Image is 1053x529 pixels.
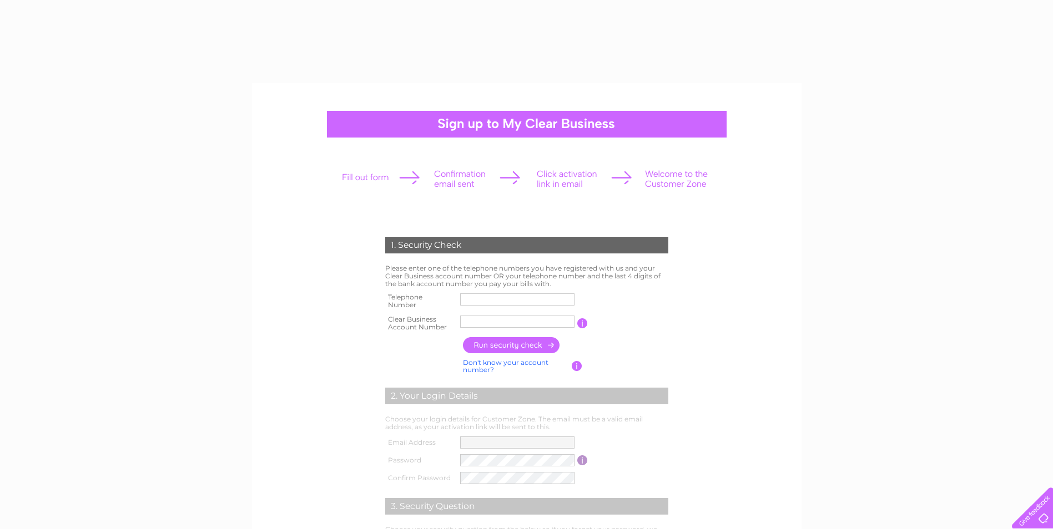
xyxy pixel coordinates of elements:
[382,469,458,487] th: Confirm Password
[577,318,588,328] input: Information
[572,361,582,371] input: Information
[385,237,668,253] div: 1. Security Check
[463,358,548,374] a: Don't know your account number?
[385,498,668,515] div: 3. Security Question
[385,388,668,404] div: 2. Your Login Details
[382,262,671,290] td: Please enter one of the telephone numbers you have registered with us and your Clear Business acc...
[577,455,588,465] input: Information
[382,451,458,469] th: Password
[382,413,671,434] td: Choose your login details for Customer Zone. The email must be a valid email address, as your act...
[382,290,458,312] th: Telephone Number
[382,312,458,334] th: Clear Business Account Number
[382,434,458,451] th: Email Address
